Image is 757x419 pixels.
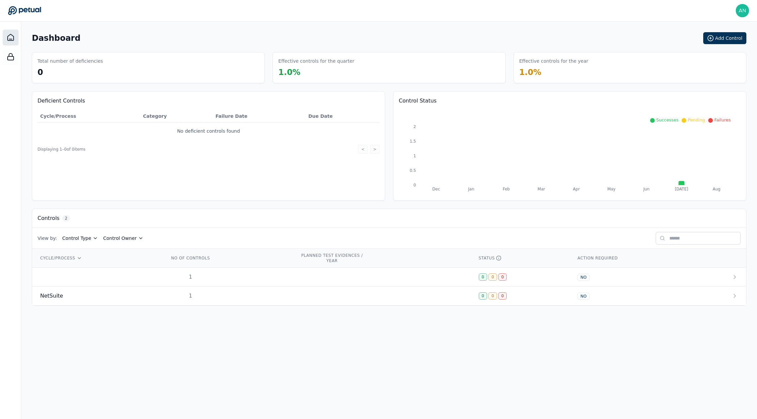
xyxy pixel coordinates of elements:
[169,255,212,261] div: NO OF CONTROLS
[656,117,678,122] span: Successes
[713,187,720,191] tspan: Aug
[714,117,731,122] span: Failures
[479,273,487,281] div: 0
[410,168,416,173] tspan: 0.5
[675,187,688,191] tspan: [DATE]
[38,147,85,152] span: Displaying 1– 0 of 0 items
[569,249,695,268] th: ACTION REQUIRED
[38,235,57,242] span: View by:
[479,292,487,300] div: 0
[38,97,379,105] h3: Deficient Controls
[300,253,364,263] div: PLANNED TEST EVIDENCES / YEAR
[370,145,379,154] button: >
[38,214,59,222] h3: Controls
[607,187,616,191] tspan: May
[519,58,588,64] h3: Effective controls for the year
[38,58,103,64] h3: Total number of deficiencies
[32,33,80,43] h1: Dashboard
[498,292,507,300] div: 0
[410,139,416,144] tspan: 1.5
[488,292,497,300] div: 0
[498,273,507,281] div: 0
[358,145,368,154] button: <
[278,68,300,77] span: 1.0 %
[479,255,562,261] div: STATUS
[577,293,589,300] div: NO
[8,6,41,15] a: Go to Dashboard
[703,32,746,44] button: Add Control
[278,58,354,64] h3: Effective controls for the quarter
[468,187,474,191] tspan: Jan
[103,235,143,242] button: Control Owner
[413,124,416,129] tspan: 2
[169,273,212,281] div: 1
[503,187,510,191] tspan: Feb
[38,68,43,77] span: 0
[519,68,542,77] span: 1.0 %
[432,187,440,191] tspan: Dec
[3,30,19,45] a: Dashboard
[488,273,497,281] div: 0
[413,154,416,158] tspan: 1
[62,235,98,242] button: Control Type
[40,255,153,261] div: CYCLE/PROCESS
[62,215,70,222] span: 2
[688,117,705,122] span: Pending
[169,292,212,300] div: 1
[538,187,545,191] tspan: Mar
[399,97,741,105] h3: Control Status
[38,122,379,140] td: No deficient controls found
[573,187,580,191] tspan: Apr
[306,110,379,122] th: Due Date
[38,110,140,122] th: Cycle/Process
[40,292,63,300] span: NetSuite
[213,110,306,122] th: Failure Date
[413,183,416,187] tspan: 0
[736,4,749,17] img: andrew+reddit@petual.ai
[140,110,213,122] th: Category
[577,274,589,281] div: NO
[3,49,19,65] a: SOC
[643,187,650,191] tspan: Jun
